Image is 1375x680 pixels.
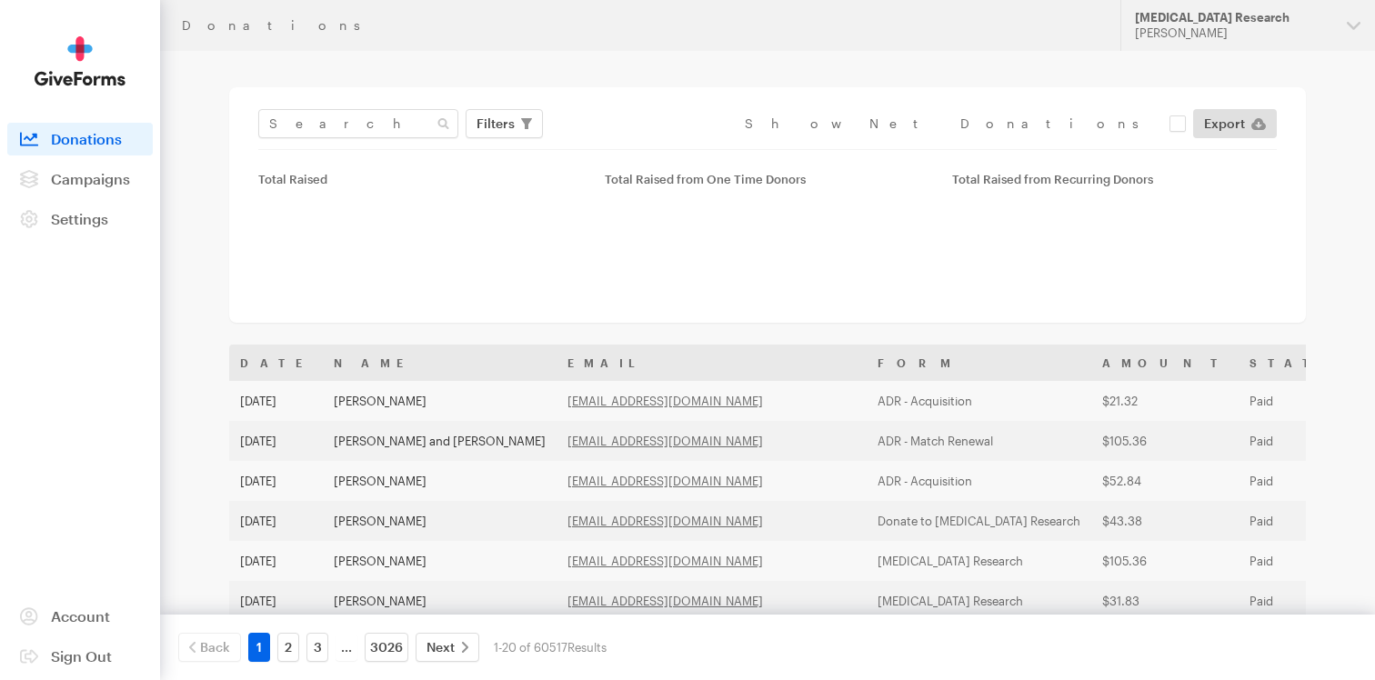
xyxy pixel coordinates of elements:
[1239,345,1372,381] th: Status
[1091,421,1239,461] td: $105.36
[7,640,153,673] a: Sign Out
[229,501,323,541] td: [DATE]
[229,421,323,461] td: [DATE]
[557,345,867,381] th: Email
[952,172,1277,186] div: Total Raised from Recurring Donors
[306,633,328,662] a: 3
[323,541,557,581] td: [PERSON_NAME]
[51,607,110,625] span: Account
[567,640,607,655] span: Results
[51,647,112,665] span: Sign Out
[1091,581,1239,621] td: $31.83
[466,109,543,138] button: Filters
[1239,501,1372,541] td: Paid
[323,581,557,621] td: [PERSON_NAME]
[7,203,153,235] a: Settings
[867,461,1091,501] td: ADR - Acquisition
[258,109,458,138] input: Search Name & Email
[867,421,1091,461] td: ADR - Match Renewal
[477,113,515,135] span: Filters
[7,600,153,633] a: Account
[35,36,125,86] img: GiveForms
[867,501,1091,541] td: Donate to [MEDICAL_DATA] Research
[323,345,557,381] th: Name
[277,633,299,662] a: 2
[1239,461,1372,501] td: Paid
[867,381,1091,421] td: ADR - Acquisition
[427,636,455,658] span: Next
[567,594,763,608] a: [EMAIL_ADDRESS][DOMAIN_NAME]
[7,123,153,155] a: Donations
[567,394,763,408] a: [EMAIL_ADDRESS][DOMAIN_NAME]
[229,345,323,381] th: Date
[323,461,557,501] td: [PERSON_NAME]
[1204,113,1245,135] span: Export
[323,421,557,461] td: [PERSON_NAME] and [PERSON_NAME]
[323,501,557,541] td: [PERSON_NAME]
[51,170,130,187] span: Campaigns
[1091,345,1239,381] th: Amount
[1135,10,1332,25] div: [MEDICAL_DATA] Research
[229,581,323,621] td: [DATE]
[605,172,929,186] div: Total Raised from One Time Donors
[867,345,1091,381] th: Form
[1193,109,1277,138] a: Export
[1091,541,1239,581] td: $105.36
[1239,541,1372,581] td: Paid
[51,210,108,227] span: Settings
[229,461,323,501] td: [DATE]
[1239,581,1372,621] td: Paid
[567,474,763,488] a: [EMAIL_ADDRESS][DOMAIN_NAME]
[1239,381,1372,421] td: Paid
[51,130,122,147] span: Donations
[867,581,1091,621] td: [MEDICAL_DATA] Research
[567,514,763,528] a: [EMAIL_ADDRESS][DOMAIN_NAME]
[416,633,479,662] a: Next
[7,163,153,195] a: Campaigns
[1091,381,1239,421] td: $21.32
[1239,421,1372,461] td: Paid
[323,381,557,421] td: [PERSON_NAME]
[567,554,763,568] a: [EMAIL_ADDRESS][DOMAIN_NAME]
[229,381,323,421] td: [DATE]
[494,633,607,662] div: 1-20 of 60517
[229,541,323,581] td: [DATE]
[567,434,763,448] a: [EMAIL_ADDRESS][DOMAIN_NAME]
[1135,25,1332,41] div: [PERSON_NAME]
[365,633,408,662] a: 3026
[1091,461,1239,501] td: $52.84
[1091,501,1239,541] td: $43.38
[867,541,1091,581] td: [MEDICAL_DATA] Research
[258,172,583,186] div: Total Raised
